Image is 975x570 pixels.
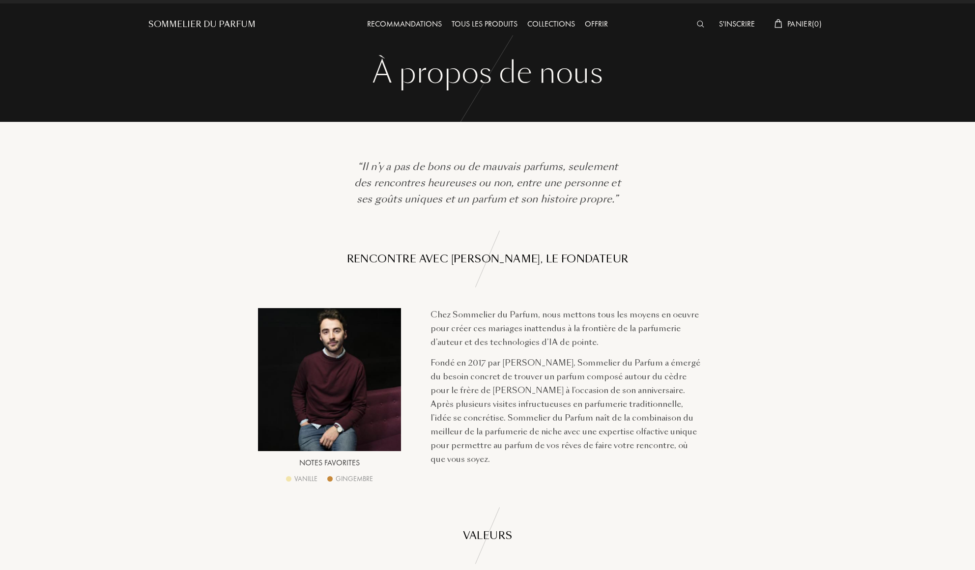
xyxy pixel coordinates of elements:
div: Fondé en 2017 par [PERSON_NAME], Sommelier du Parfum a émergé du besoin concret de trouver un par... [430,356,702,466]
div: S'inscrire [714,18,760,31]
span: Panier ( 0 ) [787,19,822,29]
a: Tous les produits [447,19,522,29]
a: Recommandations [362,19,447,29]
div: Tous les produits [447,18,522,31]
img: search_icn_white.svg [697,21,704,28]
div: RENCONTRE AVEC [PERSON_NAME], LE FONDATEUR [347,252,629,266]
div: Gingembre [336,474,373,484]
div: Offrir [580,18,613,31]
div: Vanille [294,474,317,484]
div: Notes favorites [299,457,360,469]
a: Offrir [580,19,613,29]
div: VALEURS [463,528,513,543]
a: Sommelier du Parfum [148,19,256,30]
img: cart_white.svg [774,19,782,28]
div: “Il n’y a pas de bons ou de mauvais parfums, seulement des rencontres heureuses ou non, entre une... [350,159,625,207]
div: À propos de nous [156,53,819,92]
a: S'inscrire [714,19,760,29]
div: Collections [522,18,580,31]
div: Recommandations [362,18,447,31]
div: Chez Sommelier du Parfum, nous mettons tous les moyens en oeuvre pour créer ces mariages inattend... [430,308,702,349]
a: Collections [522,19,580,29]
